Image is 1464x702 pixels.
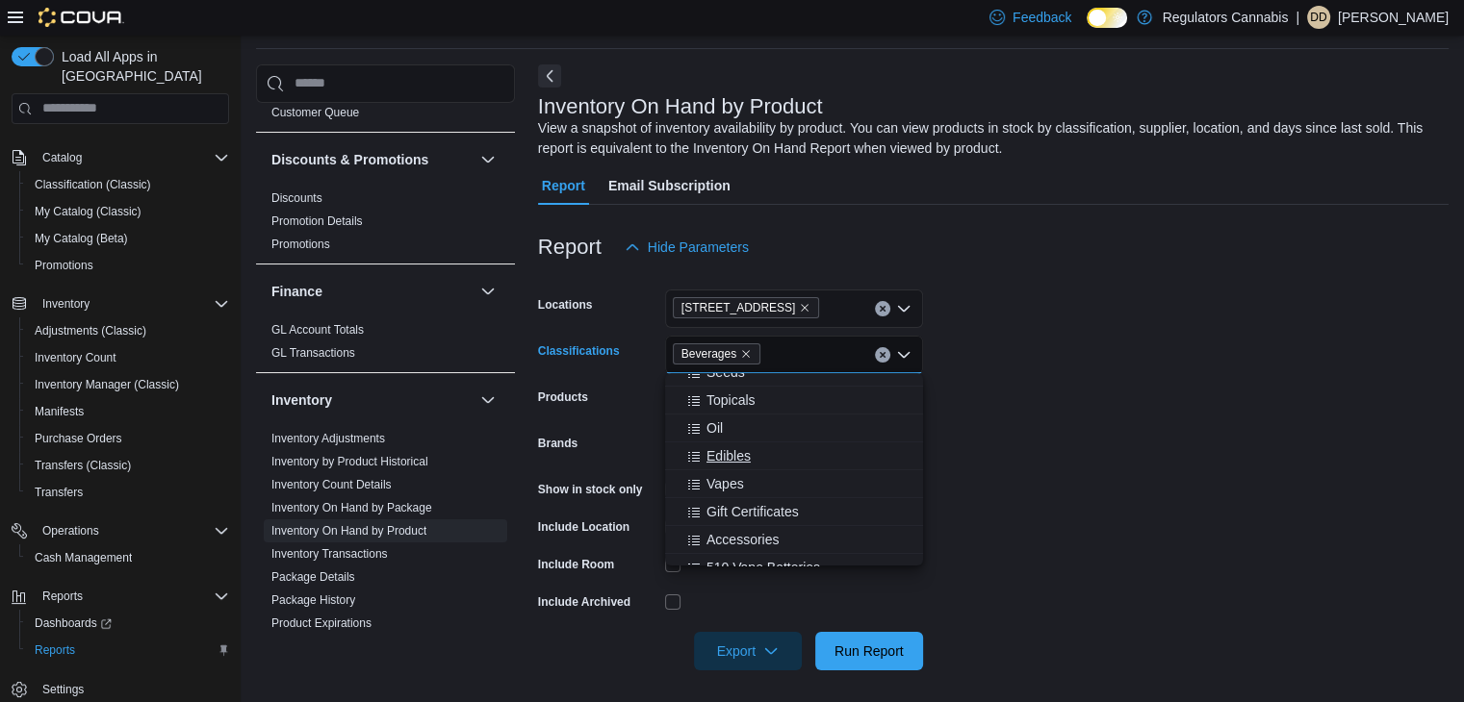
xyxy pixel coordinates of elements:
a: Promotions [271,238,330,251]
a: Reports [27,639,83,662]
span: Purchase Orders [35,431,122,446]
button: Transfers (Classic) [19,452,237,479]
a: Purchase Orders [27,427,130,450]
span: Inventory [42,296,90,312]
span: Inventory Transactions [271,546,388,562]
span: Edibles [706,446,751,465]
span: Customer Queue [271,105,359,120]
div: Customer [256,101,515,132]
span: Run Report [835,641,904,661]
span: My Catalog (Beta) [35,231,128,246]
span: Oil [706,418,723,438]
span: GL Transactions [271,345,355,361]
span: Dashboards [35,615,112,631]
button: Remove Beverages from selection in this group [740,348,752,360]
a: Customer Queue [271,106,359,119]
button: Finance [476,280,500,303]
button: Finance [271,282,473,301]
h3: Discounts & Promotions [271,150,428,169]
p: [PERSON_NAME] [1338,6,1449,29]
a: Inventory On Hand by Product [271,524,426,538]
span: Promotions [271,237,330,252]
span: Inventory Count Details [271,477,392,492]
span: Settings [35,677,229,701]
span: 3099 Forest Glade Dr [673,297,820,318]
span: My Catalog (Beta) [27,227,229,250]
button: Adjustments (Classic) [19,317,237,344]
span: Accessories [706,530,779,549]
button: Inventory [35,292,97,315]
a: My Catalog (Beta) [27,227,136,250]
label: Include Location [538,519,629,535]
span: My Catalog (Classic) [35,204,141,219]
label: Products [538,389,588,405]
span: Inventory Adjustments [271,431,385,446]
span: Beverages [673,343,760,364]
span: Classification (Classic) [35,177,151,192]
span: DD [1310,6,1326,29]
button: Operations [4,517,237,544]
label: Show in stock only [538,482,643,497]
span: Inventory On Hand by Package [271,500,432,515]
span: Inventory Count [35,350,116,365]
button: Edibles [665,442,923,470]
a: Promotions [27,254,101,277]
button: Purchase Orders [19,425,237,452]
span: Hide Parameters [648,238,749,257]
a: Settings [35,678,91,701]
span: Inventory by Product Historical [271,454,428,469]
a: Cash Management [27,546,140,569]
a: Inventory Adjustments [271,432,385,445]
button: Oil [665,414,923,442]
button: Remove 3099 Forest Glade Dr from selection in this group [799,302,810,313]
a: Inventory Transactions [271,547,388,561]
span: Operations [42,523,99,539]
span: Package Details [271,569,355,585]
h3: Report [538,236,602,259]
button: Inventory [271,390,473,410]
button: Seeds [665,359,923,387]
a: Transfers (Classic) [27,454,139,477]
button: Close list of options [896,347,912,363]
button: Reports [4,583,237,610]
span: Reports [35,585,229,608]
span: Transfers (Classic) [27,454,229,477]
span: Catalog [35,146,229,169]
p: Regulators Cannabis [1162,6,1288,29]
button: Inventory [4,290,237,317]
button: Accessories [665,526,923,554]
span: Cash Management [35,550,132,565]
button: 510 Vape Batteries [665,554,923,582]
a: Promotion Details [271,214,363,228]
h3: Finance [271,282,322,301]
span: Dashboards [27,612,229,635]
span: 510 Vape Batteries [706,558,820,577]
h3: Inventory On Hand by Product [538,95,823,118]
span: Gift Certificates [706,502,799,521]
button: Run Report [815,632,923,670]
a: Inventory Count Details [271,478,392,491]
button: Reports [19,637,237,664]
span: Discounts [271,190,322,206]
span: Vapes [706,474,744,493]
div: View a snapshot of inventory availability by product. You can view products in stock by classific... [538,118,1439,159]
span: Manifests [35,404,84,419]
a: Package Details [271,570,355,584]
a: Dashboards [19,610,237,637]
span: Reports [35,642,75,658]
button: My Catalog (Beta) [19,225,237,252]
input: Dark Mode [1087,8,1127,28]
span: Manifests [27,400,229,423]
span: Inventory On Hand by Product [271,523,426,539]
span: Email Subscription [608,166,731,205]
span: Settings [42,682,84,697]
a: GL Transactions [271,346,355,360]
button: Cash Management [19,544,237,571]
span: [STREET_ADDRESS] [681,298,796,317]
a: Dashboards [27,612,119,635]
button: Gift Certificates [665,498,923,526]
button: Reports [35,585,90,608]
button: Hide Parameters [617,228,757,266]
a: Inventory Count [27,346,124,369]
button: Discounts & Promotions [476,148,500,171]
